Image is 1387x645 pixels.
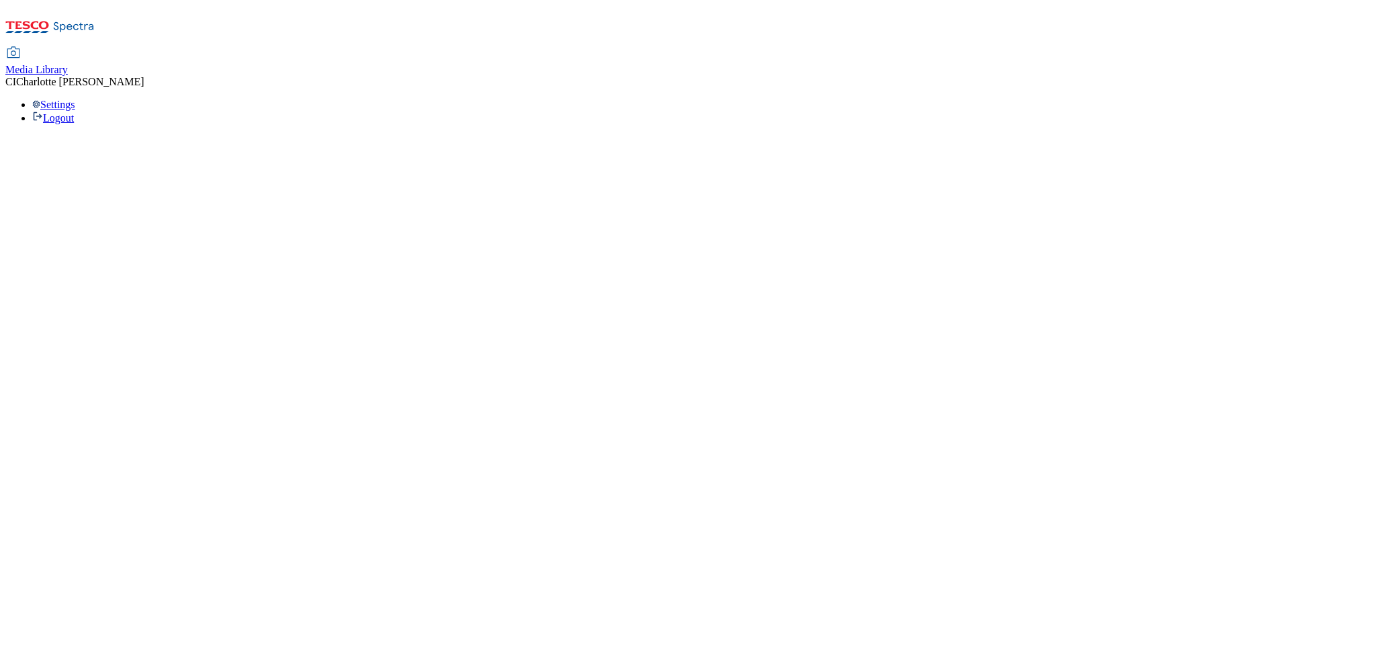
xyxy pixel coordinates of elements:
span: Media Library [5,64,68,75]
span: CI [5,76,16,87]
a: Settings [32,99,75,110]
a: Logout [32,112,74,124]
span: Charlotte [PERSON_NAME] [16,76,144,87]
a: Media Library [5,48,68,76]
